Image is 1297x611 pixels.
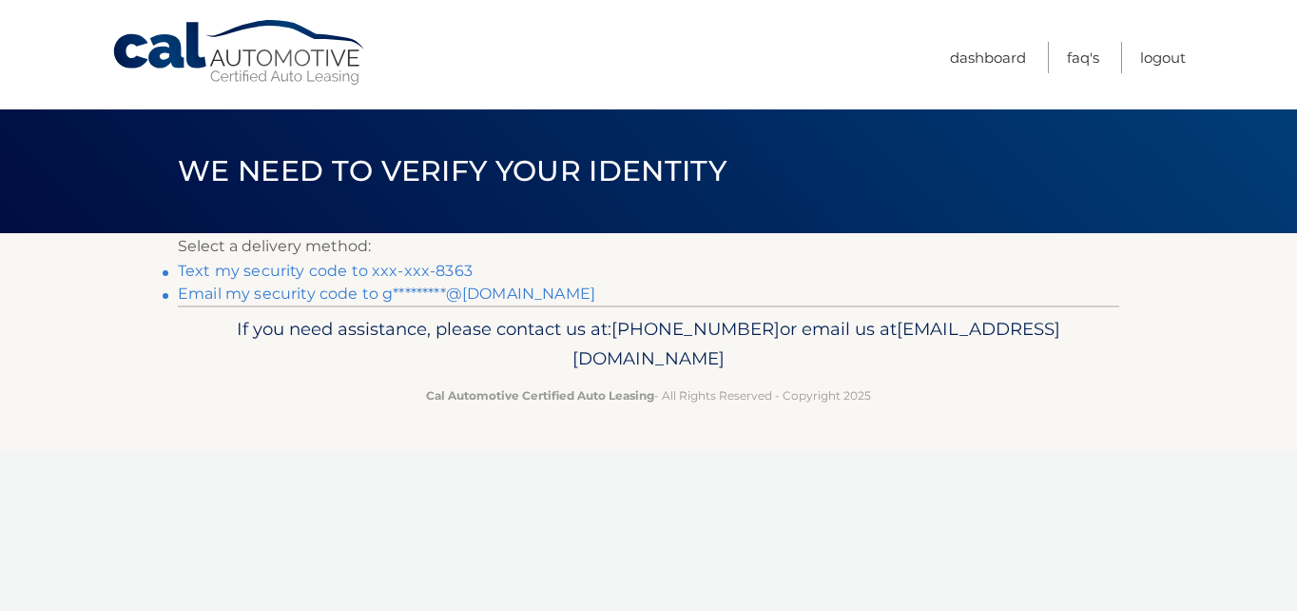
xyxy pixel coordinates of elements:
span: We need to verify your identity [178,153,726,188]
p: - All Rights Reserved - Copyright 2025 [190,385,1107,405]
p: Select a delivery method: [178,233,1119,260]
p: If you need assistance, please contact us at: or email us at [190,314,1107,375]
a: Email my security code to g*********@[DOMAIN_NAME] [178,285,595,303]
a: FAQ's [1067,42,1099,73]
a: Dashboard [950,42,1026,73]
strong: Cal Automotive Certified Auto Leasing [426,388,654,403]
a: Text my security code to xxx-xxx-8363 [178,262,473,280]
a: Cal Automotive [111,19,368,87]
a: Logout [1140,42,1186,73]
span: [PHONE_NUMBER] [611,318,780,340]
